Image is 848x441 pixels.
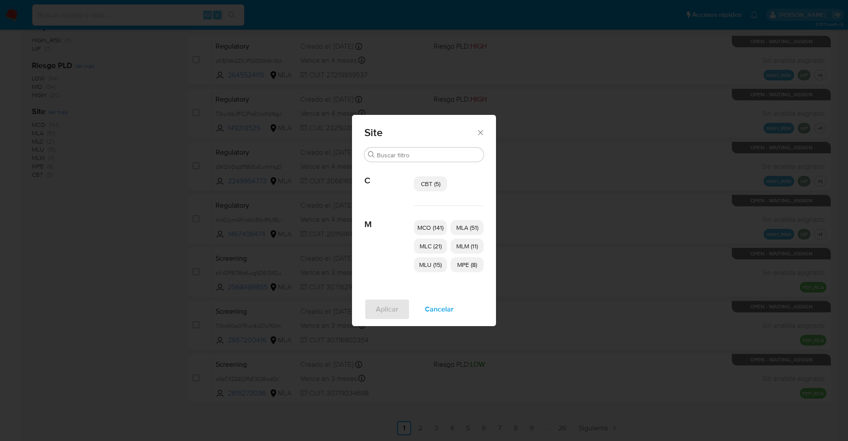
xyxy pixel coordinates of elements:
[413,299,465,320] button: Cancelar
[456,242,478,251] span: MLM (11)
[450,257,484,272] div: MPE (8)
[364,206,414,230] span: M
[457,260,477,269] span: MPE (8)
[456,223,478,232] span: MLA (51)
[414,257,447,272] div: MLU (15)
[420,242,442,251] span: MLC (21)
[414,220,447,235] div: MCO (141)
[476,128,484,136] button: Cerrar
[450,220,484,235] div: MLA (51)
[421,179,440,188] span: CBT (5)
[364,162,414,186] span: C
[377,151,480,159] input: Buscar filtro
[417,223,443,232] span: MCO (141)
[368,151,375,158] button: Buscar
[419,260,442,269] span: MLU (15)
[414,176,447,191] div: CBT (5)
[364,127,476,138] span: Site
[425,300,454,319] span: Cancelar
[450,239,484,254] div: MLM (11)
[414,239,447,254] div: MLC (21)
